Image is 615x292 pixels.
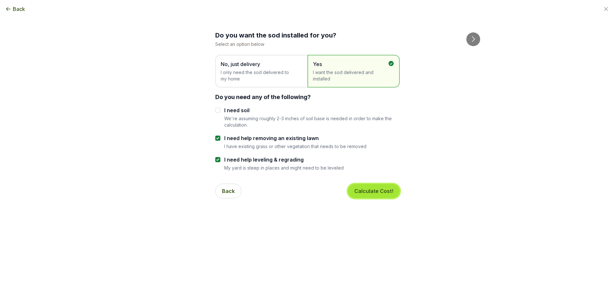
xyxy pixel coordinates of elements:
[5,5,25,13] button: Back
[348,184,400,198] button: Calculate Cost!
[224,165,344,171] p: My yard is steep in places and might need to be leveled
[224,134,366,142] label: I need help removing an existing lawn
[224,156,344,163] label: I need help leveling & regrading
[215,184,242,198] button: Back
[215,31,400,40] h2: Do you want the sod installed for you?
[215,93,400,101] div: Do you need any of the following?
[224,143,366,149] p: I have existing grass or other vegetation that needs to be removed
[224,115,400,128] p: We're assuming roughly 2-3 inches of soil base is needed in order to make the calculation.
[313,60,388,68] span: Yes
[221,69,296,82] span: I only need the sod delivered to my home
[224,106,400,114] label: I need soil
[313,69,388,82] span: I want the sod delivered and installed
[215,41,400,47] p: Select an option below
[466,32,480,46] button: Go to next slide
[13,5,25,13] span: Back
[221,60,296,68] span: No, just delivery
